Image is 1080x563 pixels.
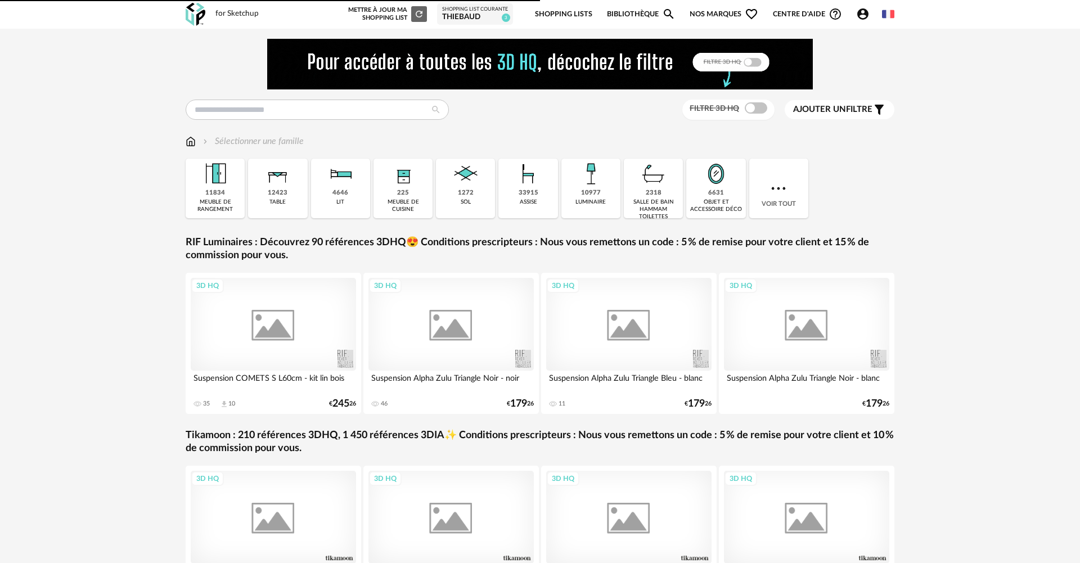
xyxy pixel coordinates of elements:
[581,189,601,197] div: 10977
[662,7,676,21] span: Magnify icon
[368,371,534,393] div: Suspension Alpha Zulu Triangle Noir - noir
[749,159,808,218] div: Voir tout
[541,273,717,414] a: 3D HQ Suspension Alpha Zulu Triangle Bleu - blanc 11 €17926
[442,6,508,13] div: Shopping List courante
[872,103,886,116] span: Filter icon
[507,400,534,408] div: € 26
[363,273,539,414] a: 3D HQ Suspension Alpha Zulu Triangle Noir - noir 46 €17926
[346,6,427,22] div: Mettre à jour ma Shopping List
[414,11,424,17] span: Refresh icon
[329,400,356,408] div: € 26
[690,1,758,28] span: Nos marques
[186,273,361,414] a: 3D HQ Suspension COMETS S L60cm - kit lin bois 35 Download icon 10 €24526
[186,429,894,456] a: Tikamoon : 210 références 3DHQ, 1 450 références 3DIA✨ Conditions prescripteurs : Nous vous remet...
[336,199,344,206] div: lit
[856,7,870,21] span: Account Circle icon
[690,105,739,112] span: Filtre 3D HQ
[535,1,592,28] a: Shopping Lists
[785,100,894,119] button: Ajouter unfiltre Filter icon
[461,199,471,206] div: sol
[607,1,676,28] a: BibliothèqueMagnify icon
[513,159,543,189] img: Assise.png
[201,135,210,148] img: svg+xml;base64,PHN2ZyB3aWR0aD0iMTYiIGhlaWdodD0iMTYiIHZpZXdCb3g9IjAgMCAxNiAxNiIgZmlsbD0ibm9uZSIgeG...
[189,199,241,213] div: meuble de rangement
[559,400,565,408] div: 11
[377,199,429,213] div: meuble de cuisine
[856,7,875,21] span: Account Circle icon
[701,159,731,189] img: Miroir.png
[269,199,286,206] div: table
[201,135,304,148] div: Sélectionner une famille
[451,159,481,189] img: Sol.png
[325,159,355,189] img: Literie.png
[186,3,205,26] img: OXP
[829,7,842,21] span: Help Circle Outline icon
[638,159,669,189] img: Salle%20de%20bain.png
[745,7,758,21] span: Heart Outline icon
[724,471,757,486] div: 3D HQ
[186,236,894,263] a: RIF Luminaires : Découvrez 90 références 3DHQ😍 Conditions prescripteurs : Nous vous remettons un ...
[724,278,757,293] div: 3D HQ
[442,12,508,22] div: THIEBAUD
[228,400,235,408] div: 10
[793,105,846,114] span: Ajouter un
[191,278,224,293] div: 3D HQ
[646,189,661,197] div: 2318
[688,400,705,408] span: 179
[627,199,679,220] div: salle de bain hammam toilettes
[191,371,356,393] div: Suspension COMETS S L60cm - kit lin bois
[546,371,712,393] div: Suspension Alpha Zulu Triangle Bleu - blanc
[690,199,742,213] div: objet et accessoire déco
[268,189,287,197] div: 12423
[203,400,210,408] div: 35
[332,400,349,408] span: 245
[575,159,606,189] img: Luminaire.png
[520,199,537,206] div: assise
[519,189,538,197] div: 33915
[267,39,813,89] img: FILTRE%20HQ%20NEW_V1%20(4).gif
[793,104,872,115] span: filtre
[442,6,508,22] a: Shopping List courante THIEBAUD 3
[205,189,225,197] div: 11834
[263,159,293,189] img: Table.png
[388,159,418,189] img: Rangement.png
[773,7,842,21] span: Centre d'aideHelp Circle Outline icon
[502,13,510,22] span: 3
[547,278,579,293] div: 3D HQ
[215,9,259,19] div: for Sketchup
[200,159,231,189] img: Meuble%20de%20rangement.png
[768,178,789,199] img: more.7b13dc1.svg
[719,273,894,414] a: 3D HQ Suspension Alpha Zulu Triangle Noir - blanc €17926
[397,189,409,197] div: 225
[332,189,348,197] div: 4646
[724,371,889,393] div: Suspension Alpha Zulu Triangle Noir - blanc
[862,400,889,408] div: € 26
[575,199,606,206] div: luminaire
[458,189,474,197] div: 1272
[547,471,579,486] div: 3D HQ
[220,400,228,408] span: Download icon
[866,400,883,408] span: 179
[369,471,402,486] div: 3D HQ
[510,400,527,408] span: 179
[369,278,402,293] div: 3D HQ
[191,471,224,486] div: 3D HQ
[186,135,196,148] img: svg+xml;base64,PHN2ZyB3aWR0aD0iMTYiIGhlaWdodD0iMTciIHZpZXdCb3g9IjAgMCAxNiAxNyIgZmlsbD0ibm9uZSIgeG...
[708,189,724,197] div: 6631
[882,8,894,20] img: fr
[685,400,712,408] div: € 26
[381,400,388,408] div: 46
